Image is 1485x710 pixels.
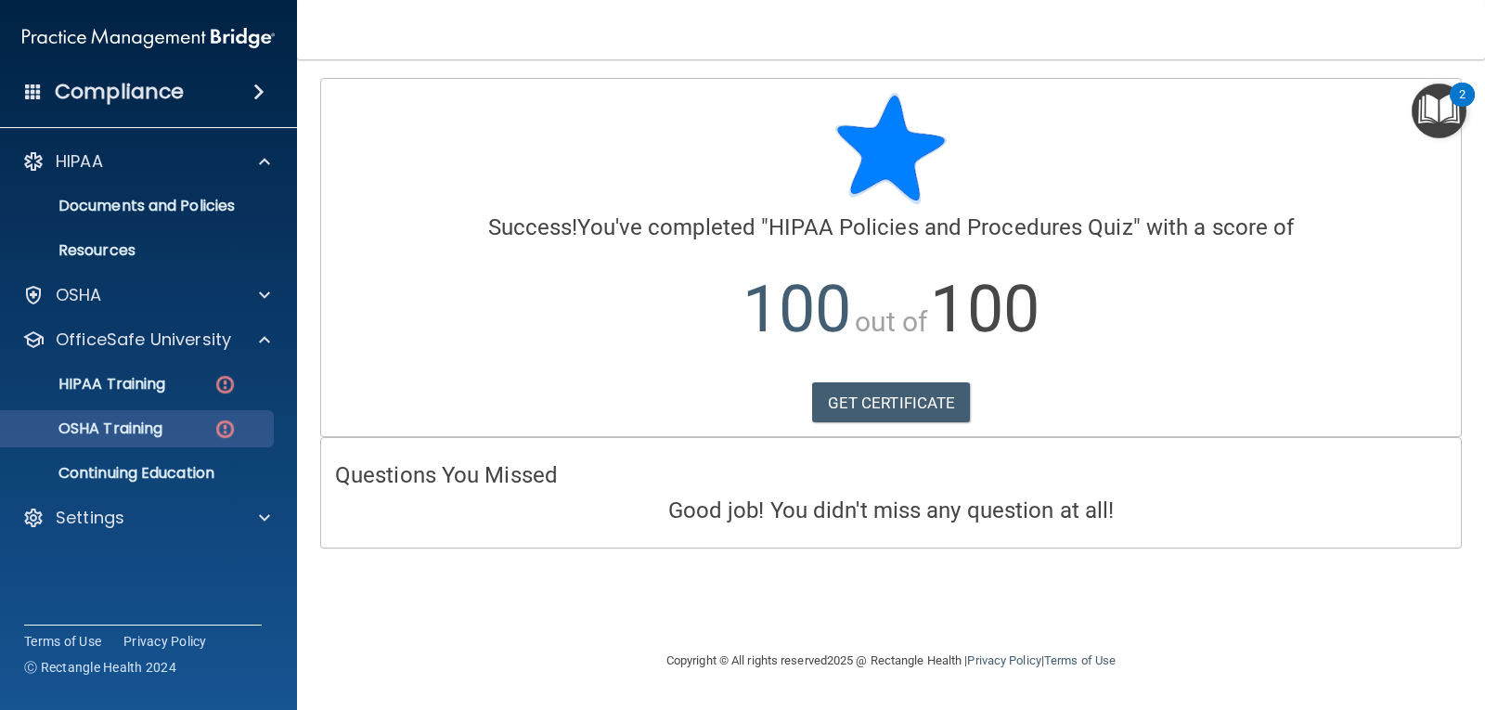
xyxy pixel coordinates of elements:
a: Terms of Use [24,632,101,651]
a: GET CERTIFICATE [812,382,971,423]
p: Settings [56,507,124,529]
p: OSHA Training [12,420,162,438]
span: Success! [488,214,578,240]
p: Documents and Policies [12,197,265,215]
span: HIPAA Policies and Procedures Quiz [768,214,1132,240]
a: Settings [22,507,270,529]
h4: Compliance [55,79,184,105]
button: Open Resource Center, 2 new notifications [1412,84,1466,138]
p: OSHA [56,284,102,306]
img: danger-circle.6113f641.png [213,418,237,441]
a: HIPAA [22,150,270,173]
div: Copyright © All rights reserved 2025 @ Rectangle Health | | [552,631,1230,691]
h4: Questions You Missed [335,463,1447,487]
img: danger-circle.6113f641.png [213,373,237,396]
p: Resources [12,241,265,260]
a: Privacy Policy [123,632,207,651]
a: Terms of Use [1044,653,1116,667]
p: OfficeSafe University [56,329,231,351]
a: OfficeSafe University [22,329,270,351]
span: 100 [930,271,1039,347]
p: Continuing Education [12,464,265,483]
iframe: Drift Widget Chat Controller [1392,582,1463,652]
div: 2 [1459,95,1466,119]
p: HIPAA [56,150,103,173]
h4: Good job! You didn't miss any question at all! [335,498,1447,523]
span: 100 [742,271,851,347]
a: Privacy Policy [967,653,1040,667]
h4: You've completed " " with a score of [335,215,1447,239]
a: OSHA [22,284,270,306]
span: Ⓒ Rectangle Health 2024 [24,658,176,677]
img: blue-star-rounded.9d042014.png [835,93,947,204]
span: out of [855,305,928,338]
p: HIPAA Training [12,375,165,394]
img: PMB logo [22,19,275,57]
